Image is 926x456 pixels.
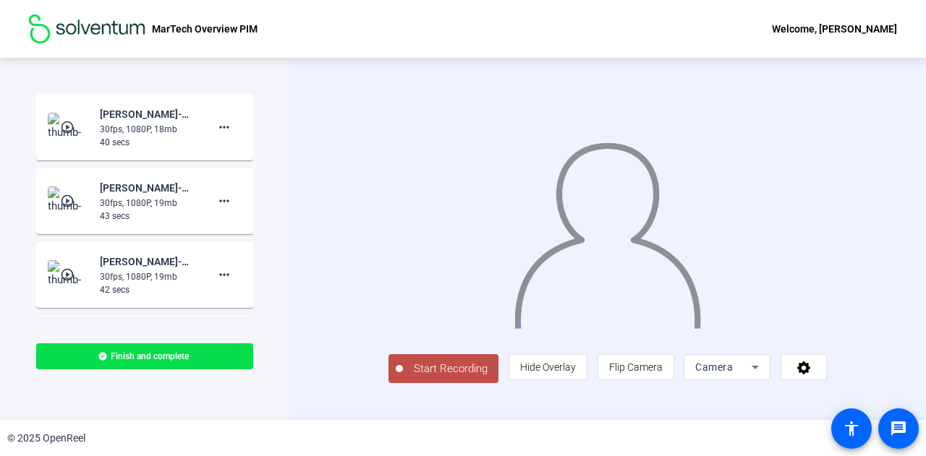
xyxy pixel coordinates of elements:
[29,14,145,43] img: OpenReel logo
[48,186,90,215] img: thumb-nail
[100,253,197,270] div: [PERSON_NAME]-MarTech Overview PIM-MarTech Overview PIM-1760024727258-webcam
[100,197,197,210] div: 30fps, 1080P, 19mb
[890,420,907,437] mat-icon: message
[60,120,77,134] mat-icon: play_circle_outline
[520,361,576,373] span: Hide Overlay
[100,270,197,283] div: 30fps, 1080P, 19mb
[100,283,197,296] div: 42 secs
[36,343,253,369] button: Finish and complete
[609,361,663,373] span: Flip Camera
[403,361,498,377] span: Start Recording
[48,260,90,289] img: thumb-nail
[843,420,860,437] mat-icon: accessibility
[216,119,233,136] mat-icon: more_horiz
[60,267,77,282] mat-icon: play_circle_outline
[7,431,85,446] div: © 2025 OpenReel
[695,361,733,373] span: Camera
[100,123,197,136] div: 30fps, 1080P, 18mb
[60,194,77,208] mat-icon: play_circle_outline
[216,266,233,283] mat-icon: more_horiz
[509,354,587,380] button: Hide Overlay
[111,350,189,362] span: Finish and complete
[152,20,258,38] p: MarTech Overview PIM
[48,113,90,142] img: thumb-nail
[100,136,197,149] div: 40 secs
[100,106,197,123] div: [PERSON_NAME]-MarTech Overview PIM-MarTech Overview PIM-1760024986082-webcam
[772,20,897,38] div: Welcome, [PERSON_NAME]
[598,354,674,380] button: Flip Camera
[100,179,197,197] div: [PERSON_NAME]-MarTech Overview PIM-MarTech Overview PIM-1760024799942-webcam
[216,192,233,210] mat-icon: more_horiz
[388,354,498,383] button: Start Recording
[513,132,702,329] img: overlay
[100,210,197,223] div: 43 secs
